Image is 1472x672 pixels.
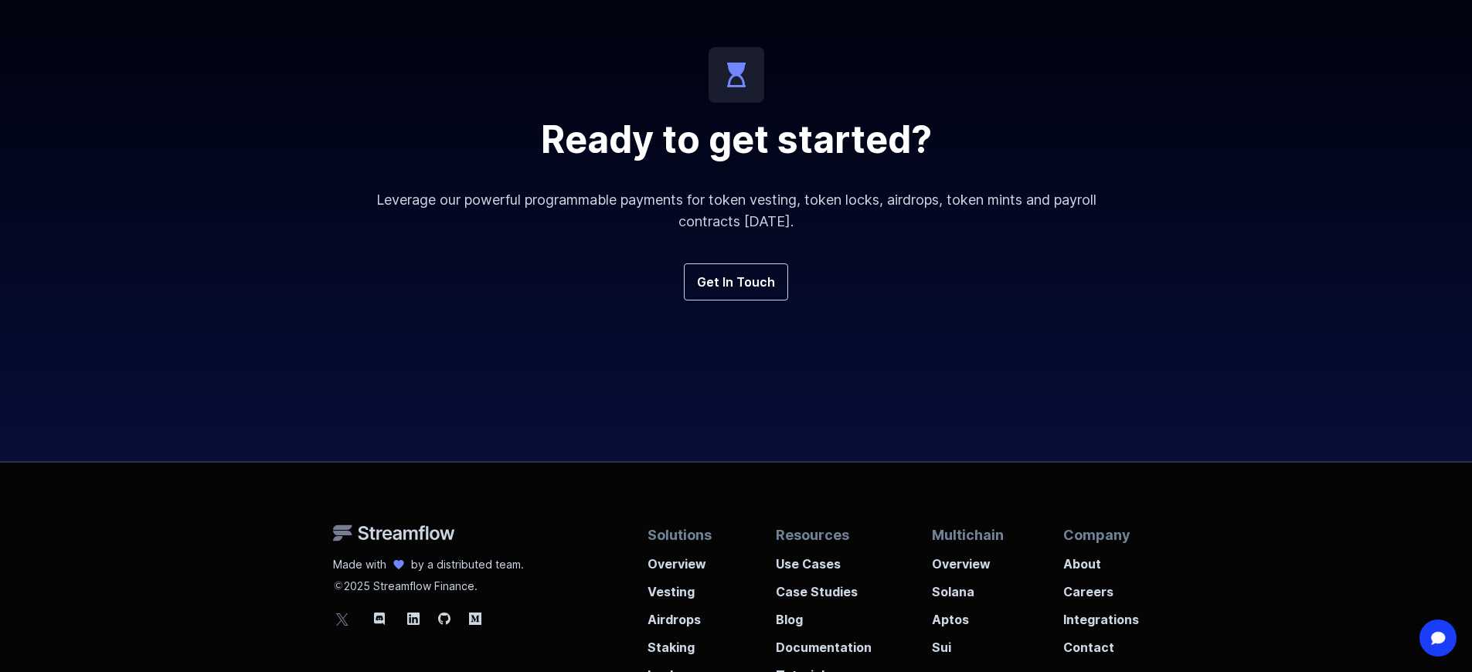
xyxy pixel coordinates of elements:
a: Overview [932,545,1004,573]
p: Company [1063,524,1139,545]
div: Open Intercom Messenger [1419,619,1457,657]
a: Solana [932,573,1004,601]
a: Use Cases [776,545,872,573]
img: Streamflow Logo [333,524,455,541]
p: by a distributed team. [411,557,524,572]
a: Documentation [776,629,872,657]
p: Resources [776,524,872,545]
a: Airdrops [648,601,716,629]
h2: Ready to get started? [365,121,1107,158]
p: Multichain [932,524,1004,545]
a: Contact [1063,629,1139,657]
a: Get In Touch [684,263,788,300]
p: Solutions [648,524,716,545]
a: Blog [776,601,872,629]
a: Case Studies [776,573,872,601]
a: Careers [1063,573,1139,601]
a: Staking [648,629,716,657]
a: About [1063,545,1139,573]
a: Sui [932,629,1004,657]
img: icon [709,47,764,103]
p: Made with [333,557,386,572]
a: Overview [648,545,716,573]
a: Vesting [648,573,716,601]
a: Integrations [1063,601,1139,629]
p: 2025 Streamflow Finance. [333,572,524,594]
a: Aptos [932,601,1004,629]
p: Leverage our powerful programmable payments for token vesting, token locks, airdrops, token mints... [365,189,1107,232]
